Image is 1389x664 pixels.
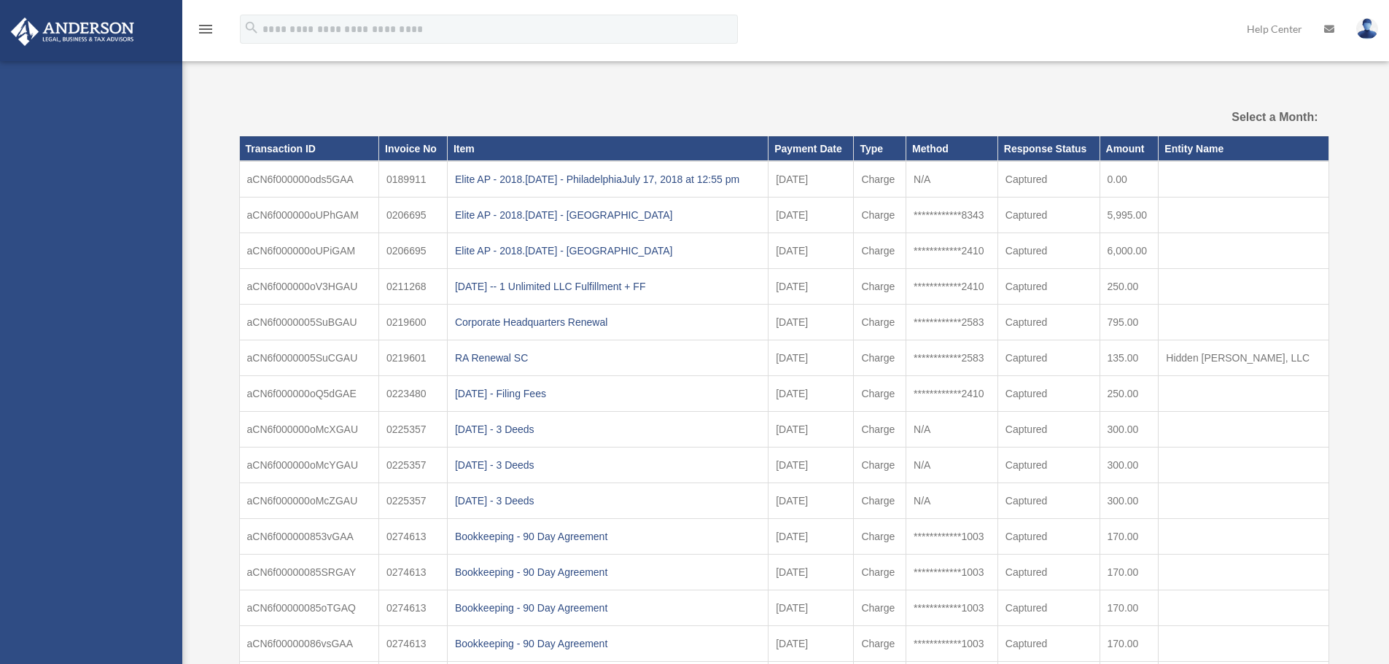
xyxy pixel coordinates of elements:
td: aCN6f0000005SuBGAU [239,305,379,340]
td: Charge [854,305,906,340]
td: Charge [854,412,906,448]
td: [DATE] [769,198,854,233]
td: [DATE] [769,161,854,198]
td: 0274613 [379,626,448,662]
td: 300.00 [1100,412,1159,448]
td: [DATE] [769,626,854,662]
th: Transaction ID [239,136,379,161]
td: 300.00 [1100,448,1159,483]
td: 0189911 [379,161,448,198]
td: 0225357 [379,483,448,519]
td: Charge [854,555,906,590]
td: 0223480 [379,376,448,412]
td: Captured [997,590,1100,626]
th: Invoice No [379,136,448,161]
td: 0225357 [379,412,448,448]
img: User Pic [1356,18,1378,39]
td: 250.00 [1100,376,1159,412]
td: [DATE] [769,305,854,340]
td: N/A [906,483,998,519]
td: [DATE] [769,590,854,626]
img: Anderson Advisors Platinum Portal [7,17,139,46]
th: Item [447,136,768,161]
td: aCN6f000000oUPhGAM [239,198,379,233]
td: Captured [997,161,1100,198]
div: Corporate Headquarters Renewal [455,312,760,332]
td: Captured [997,233,1100,269]
td: Captured [997,483,1100,519]
td: [DATE] [769,376,854,412]
td: Captured [997,340,1100,376]
td: Charge [854,590,906,626]
td: [DATE] [769,269,854,305]
td: N/A [906,161,998,198]
td: N/A [906,412,998,448]
td: [DATE] [769,412,854,448]
td: 135.00 [1100,340,1159,376]
td: 0206695 [379,198,448,233]
td: 0274613 [379,519,448,555]
td: Captured [997,198,1100,233]
td: aCN6f000000oMcYGAU [239,448,379,483]
div: Elite AP - 2018.[DATE] - [GEOGRAPHIC_DATA] [455,241,760,261]
th: Entity Name [1159,136,1328,161]
td: Charge [854,233,906,269]
th: Payment Date [769,136,854,161]
div: [DATE] - 3 Deeds [455,491,760,511]
td: Captured [997,555,1100,590]
td: 170.00 [1100,626,1159,662]
td: 6,000.00 [1100,233,1159,269]
th: Amount [1100,136,1159,161]
td: aCN6f000000oMcZGAU [239,483,379,519]
td: 0274613 [379,555,448,590]
td: 170.00 [1100,519,1159,555]
div: [DATE] - 3 Deeds [455,455,760,475]
td: N/A [906,448,998,483]
td: 0.00 [1100,161,1159,198]
td: aCN6f000000oUPiGAM [239,233,379,269]
td: aCN6f000000oV3HGAU [239,269,379,305]
div: Bookkeeping - 90 Day Agreement [455,633,760,654]
div: Bookkeeping - 90 Day Agreement [455,526,760,547]
td: Charge [854,376,906,412]
div: [DATE] -- 1 Unlimited LLC Fulfillment + FF [455,276,760,297]
td: Charge [854,269,906,305]
td: 0225357 [379,448,448,483]
td: 0219600 [379,305,448,340]
td: Captured [997,448,1100,483]
div: Elite AP - 2018.[DATE] - PhiladelphiaJuly 17, 2018 at 12:55 pm [455,169,760,190]
td: [DATE] [769,555,854,590]
td: 0206695 [379,233,448,269]
div: Elite AP - 2018.[DATE] - [GEOGRAPHIC_DATA] [455,205,760,225]
div: Bookkeeping - 90 Day Agreement [455,562,760,582]
td: Captured [997,519,1100,555]
td: 0211268 [379,269,448,305]
div: RA Renewal SC [455,348,760,368]
div: [DATE] - 3 Deeds [455,419,760,440]
td: Charge [854,448,906,483]
td: aCN6f00000086vsGAA [239,626,379,662]
td: [DATE] [769,519,854,555]
a: menu [197,26,214,38]
td: 170.00 [1100,590,1159,626]
td: 170.00 [1100,555,1159,590]
label: Select a Month: [1158,107,1318,128]
td: [DATE] [769,233,854,269]
td: Charge [854,626,906,662]
div: Bookkeeping - 90 Day Agreement [455,598,760,618]
td: 250.00 [1100,269,1159,305]
td: 5,995.00 [1100,198,1159,233]
i: search [244,20,260,36]
th: Response Status [997,136,1100,161]
td: aCN6f000000oQ5dGAE [239,376,379,412]
td: [DATE] [769,340,854,376]
td: 300.00 [1100,483,1159,519]
td: aCN6f000000ods5GAA [239,161,379,198]
i: menu [197,20,214,38]
th: Type [854,136,906,161]
td: Captured [997,305,1100,340]
td: Charge [854,340,906,376]
td: Captured [997,269,1100,305]
td: aCN6f0000005SuCGAU [239,340,379,376]
td: Captured [997,412,1100,448]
